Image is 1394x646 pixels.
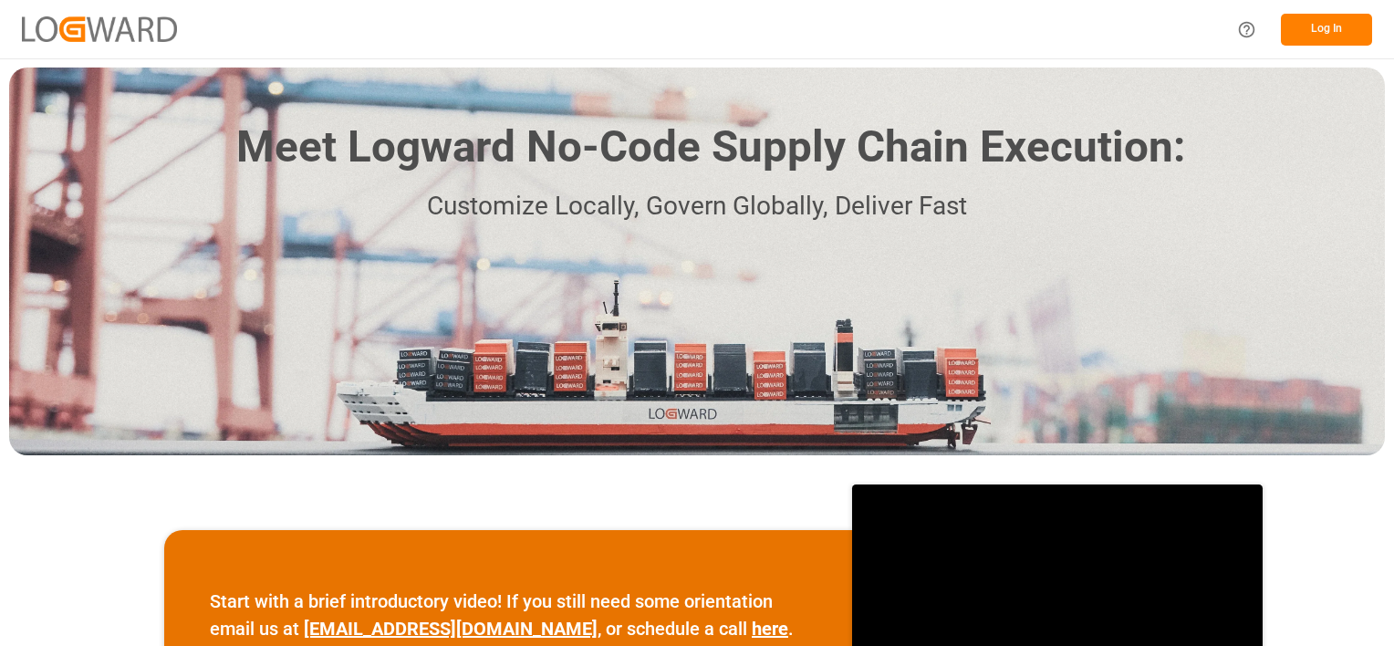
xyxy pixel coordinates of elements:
img: Logward_new_orange.png [22,16,177,41]
button: Log In [1281,14,1372,46]
p: Start with a brief introductory video! If you still need some orientation email us at , or schedu... [210,588,806,642]
a: here [752,618,788,640]
p: Customize Locally, Govern Globally, Deliver Fast [209,186,1185,227]
a: [EMAIL_ADDRESS][DOMAIN_NAME] [304,618,598,640]
h1: Meet Logward No-Code Supply Chain Execution: [236,115,1185,180]
button: Help Center [1226,9,1267,50]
